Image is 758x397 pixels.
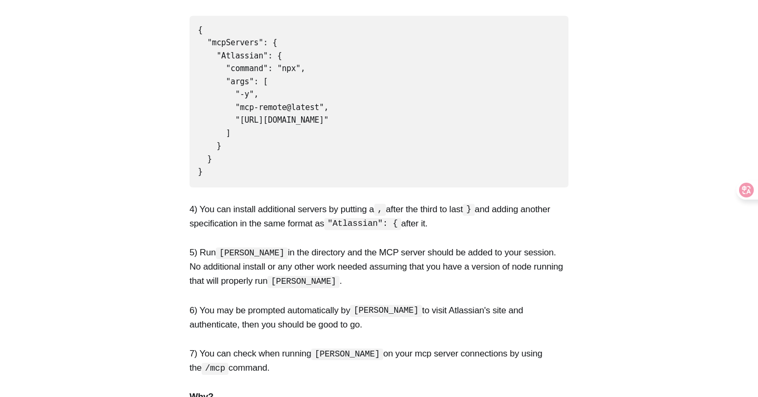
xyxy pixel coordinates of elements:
[189,346,568,375] p: 7) You can check when running on your mcp server connections by using the command.
[350,305,422,317] code: [PERSON_NAME]
[311,349,383,361] code: [PERSON_NAME]
[267,276,340,288] code: [PERSON_NAME]
[216,247,288,260] code: [PERSON_NAME]
[463,204,474,216] code: }
[189,202,568,231] p: 4) You can install additional servers by putting a after the third to last and adding another spe...
[374,204,386,216] code: ,
[202,363,228,375] code: /mcp
[324,218,401,230] code: "Atlassian": {
[189,245,568,289] p: 5) Run in the directory and the MCP server should be added to your session. No additional install...
[189,303,568,332] p: 6) You may be prompted automatically by to visit Atlassian's site and authenticate, then you shou...
[198,25,328,177] code: { "mcpServers": { "Atlassian": { "command": "npx", "args": [ "-y", "mcp-remote@latest", "[URL][DO...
